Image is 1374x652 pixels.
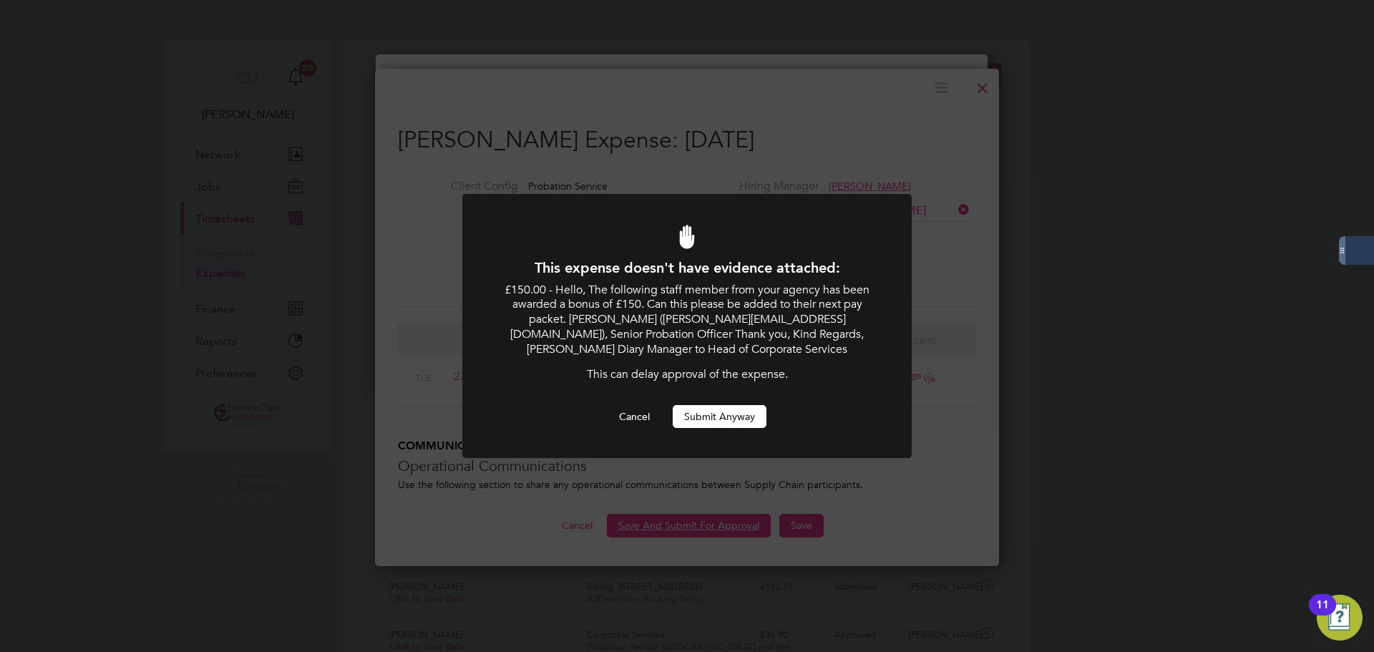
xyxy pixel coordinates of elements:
[501,258,873,277] h1: This expense doesn't have evidence attached:
[501,367,873,382] p: This can delay approval of the expense.
[608,405,661,428] button: Cancel
[1316,605,1329,623] div: 11
[673,405,766,428] button: Submit Anyway
[1317,595,1363,641] button: Open Resource Center, 11 new notifications
[501,283,873,357] p: £150.00 - Hello, The following staff member from your agency has been awarded a bonus of £150. Ca...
